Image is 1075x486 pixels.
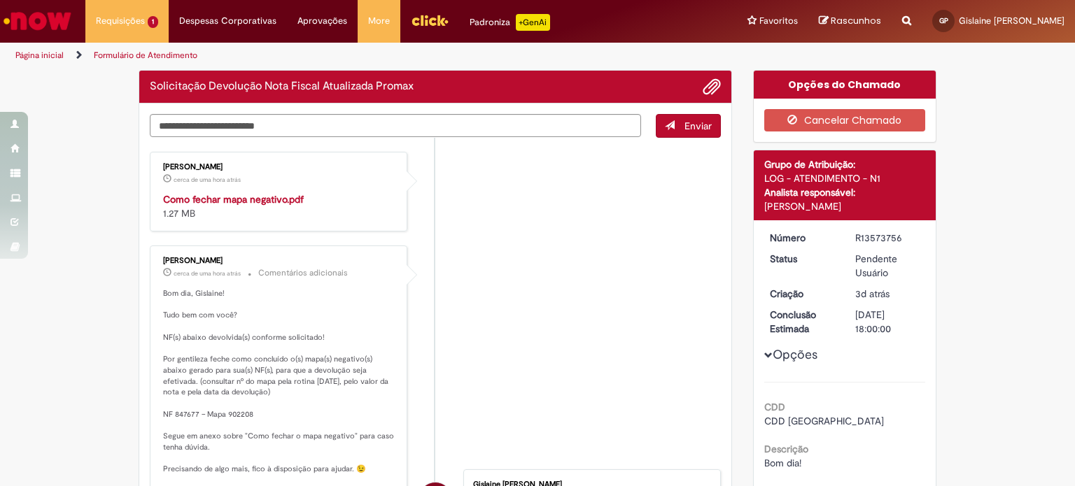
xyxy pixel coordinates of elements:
[855,287,890,300] span: 3d atrás
[764,157,926,171] div: Grupo de Atribuição:
[174,176,241,184] time: 30/09/2025 08:47:02
[684,120,712,132] span: Enviar
[411,10,449,31] img: click_logo_yellow_360x200.png
[179,14,276,28] span: Despesas Corporativas
[819,15,881,28] a: Rascunhos
[163,192,396,220] div: 1.27 MB
[258,267,348,279] small: Comentários adicionais
[759,287,845,301] dt: Criação
[656,114,721,138] button: Enviar
[764,401,785,413] b: CDD
[959,15,1065,27] span: Gislaine [PERSON_NAME]
[759,231,845,245] dt: Número
[855,308,920,336] div: [DATE] 18:00:00
[150,80,414,93] h2: Solicitação Devolução Nota Fiscal Atualizada Promax Histórico de tíquete
[163,257,396,265] div: [PERSON_NAME]
[855,231,920,245] div: R13573756
[703,78,721,96] button: Adicionar anexos
[764,415,884,427] span: CDD [GEOGRAPHIC_DATA]
[163,163,396,171] div: [PERSON_NAME]
[150,114,641,138] textarea: Digite sua mensagem aqui...
[939,16,948,25] span: GP
[855,252,920,280] div: Pendente Usuário
[10,43,706,69] ul: Trilhas de página
[163,193,304,206] a: Como fechar mapa negativo.pdf
[368,14,390,28] span: More
[96,14,145,28] span: Requisições
[148,16,158,28] span: 1
[174,269,241,278] span: cerca de uma hora atrás
[759,14,798,28] span: Favoritos
[855,287,890,300] time: 28/09/2025 09:22:39
[516,14,550,31] p: +GenAi
[764,171,926,185] div: LOG - ATENDIMENTO - N1
[1,7,73,35] img: ServiceNow
[470,14,550,31] div: Padroniza
[764,109,926,131] button: Cancelar Chamado
[759,252,845,266] dt: Status
[94,50,197,61] a: Formulário de Atendimento
[764,185,926,199] div: Analista responsável:
[754,71,936,99] div: Opções do Chamado
[15,50,64,61] a: Página inicial
[297,14,347,28] span: Aprovações
[174,176,241,184] span: cerca de uma hora atrás
[759,308,845,336] dt: Conclusão Estimada
[764,443,808,455] b: Descrição
[831,14,881,27] span: Rascunhos
[764,199,926,213] div: [PERSON_NAME]
[174,269,241,278] time: 30/09/2025 08:46:45
[855,287,920,301] div: 28/09/2025 09:22:39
